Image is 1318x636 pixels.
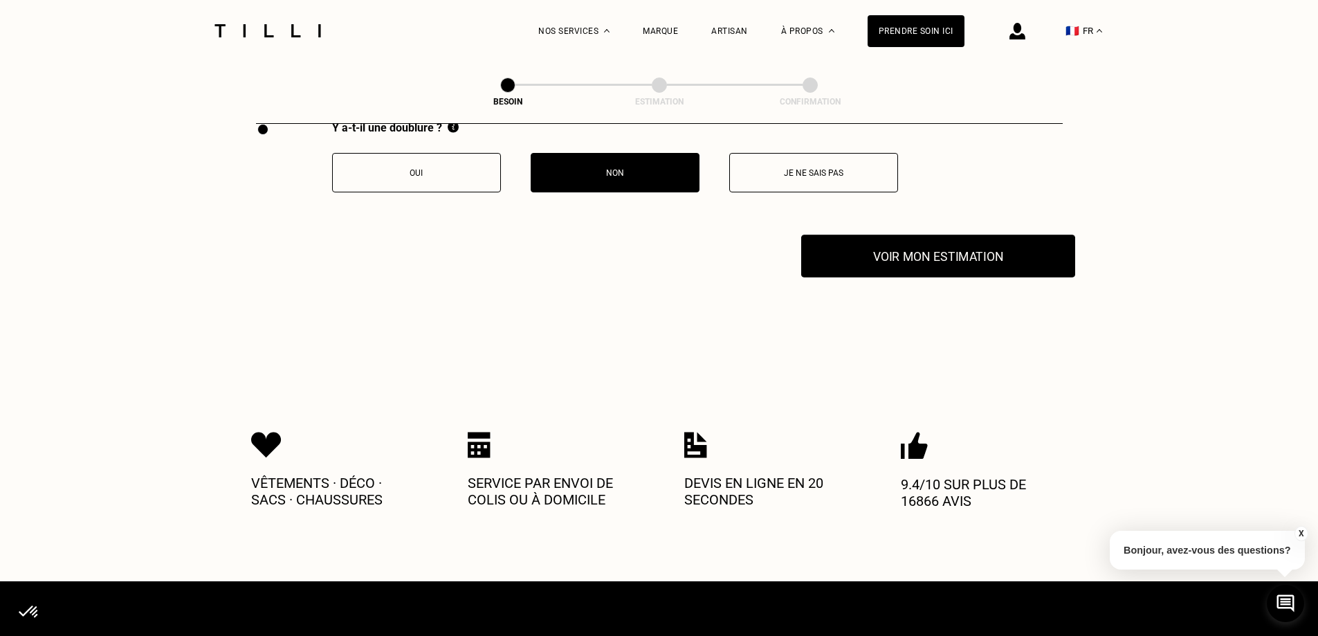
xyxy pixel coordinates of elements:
button: Voir mon estimation [801,235,1075,278]
div: Y a-t-il une doublure ? [332,121,898,136]
p: Oui [340,168,493,178]
img: Menu déroulant à propos [829,29,834,33]
img: Icon [901,432,928,460]
span: 🇫🇷 [1065,24,1079,37]
img: Menu déroulant [604,29,610,33]
img: Icon [251,432,282,458]
p: Bonjour, avez-vous des questions? [1110,531,1305,570]
button: Non [531,153,699,192]
p: Non [538,168,692,178]
button: X [1294,526,1308,541]
button: Oui [332,153,501,192]
p: Vêtements · Déco · Sacs · Chaussures [251,475,417,508]
a: Marque [643,26,678,36]
a: Prendre soin ici [868,15,964,47]
img: Icon [468,432,491,458]
img: Logo du service de couturière Tilli [210,24,326,37]
p: 9.4/10 sur plus de 16866 avis [901,476,1067,509]
a: Artisan [711,26,748,36]
div: Estimation [590,97,729,107]
p: Devis en ligne en 20 secondes [684,475,850,508]
img: menu déroulant [1097,29,1102,33]
div: Besoin [439,97,577,107]
img: icône connexion [1009,23,1025,39]
img: Icon [684,432,707,458]
img: Information [448,121,459,133]
p: Service par envoi de colis ou à domicile [468,475,634,508]
div: Confirmation [741,97,879,107]
button: Je ne sais pas [729,153,898,192]
p: Je ne sais pas [737,168,890,178]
